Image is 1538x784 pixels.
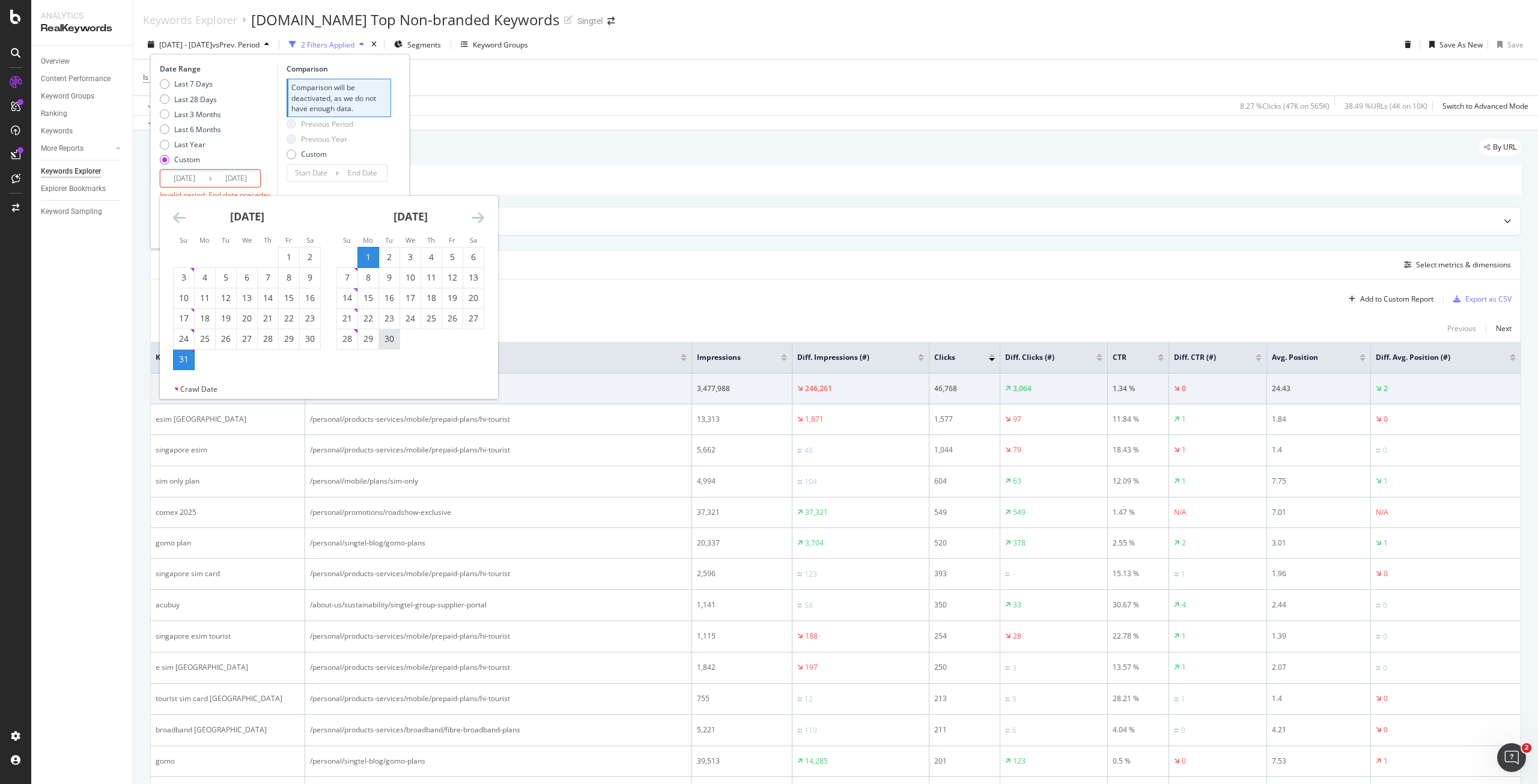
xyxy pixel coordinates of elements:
[258,312,278,324] div: 21
[300,308,321,329] td: Choose Saturday, August 23, 2025 as your check-out date. It’s available.
[159,40,212,50] span: [DATE] - [DATE]
[300,247,321,267] td: Choose Saturday, August 2, 2025 as your check-out date. It’s available.
[1174,352,1238,363] span: Diff. CTR (#)
[400,267,421,288] td: Choose Wednesday, September 10, 2025 as your check-out date. It’s available.
[300,312,320,324] div: 23
[195,267,216,288] td: Choose Monday, August 4, 2025 as your check-out date. It’s available.
[237,267,258,288] td: Choose Wednesday, August 6, 2025 as your check-out date. It’s available.
[1113,476,1164,487] div: 12.09 %
[199,236,210,245] small: Mo
[337,308,358,329] td: Choose Sunday, September 21, 2025 as your check-out date. It’s available.
[337,292,357,304] div: 14
[697,352,763,363] span: Impressions
[174,109,221,120] div: Last 3 Months
[237,329,258,349] td: Choose Wednesday, August 27, 2025 as your check-out date. It’s available.
[174,272,194,284] div: 3
[195,288,216,308] td: Choose Monday, August 11, 2025 as your check-out date. It’s available.
[379,251,400,263] div: 2
[264,236,272,245] small: Th
[1344,290,1433,309] button: Add to Custom Report
[156,414,300,425] div: esim [GEOGRAPHIC_DATA]
[379,329,400,349] td: Choose Tuesday, September 30, 2025 as your check-out date. It’s available.
[1005,666,1010,670] img: Equal
[1272,383,1366,394] div: 24.43
[797,352,900,363] span: Diff. Impressions (#)
[1113,445,1164,455] div: 18.43 %
[174,124,221,135] div: Last 6 Months
[337,329,358,349] td: Choose Sunday, September 28, 2025 as your check-out date. It’s available.
[805,507,828,518] div: 37,321
[41,108,124,120] a: Ranking
[427,236,435,245] small: Th
[577,15,603,27] div: Singtel
[463,292,484,304] div: 20
[934,476,995,487] div: 604
[472,210,484,225] div: Move forward to switch to the next month.
[287,134,353,144] div: Previous Year
[212,40,260,50] span: vs Prev. Period
[1507,40,1524,50] div: Save
[300,333,320,345] div: 30
[797,604,802,607] img: Equal
[160,154,221,165] div: Custom
[258,267,279,288] td: Choose Thursday, August 7, 2025 as your check-out date. It’s available.
[143,13,237,26] a: Keywords Explorer
[300,272,320,284] div: 9
[287,165,335,181] input: Start Date
[463,247,484,267] td: Choose Saturday, September 6, 2025 as your check-out date. It’s available.
[400,312,421,324] div: 24
[1376,635,1381,639] img: Equal
[279,267,300,288] td: Choose Friday, August 8, 2025 as your check-out date. It’s available.
[160,170,208,187] input: Start Date
[212,170,260,187] input: End Date
[934,507,995,518] div: 549
[358,329,379,349] td: Choose Monday, September 29, 2025 as your check-out date. It’s available.
[230,209,264,223] strong: [DATE]
[797,449,802,452] img: Equal
[421,292,442,304] div: 18
[222,236,229,245] small: Tu
[195,333,215,345] div: 25
[180,384,217,394] div: Crawl Date
[258,292,278,304] div: 14
[174,139,205,150] div: Last Year
[463,308,484,329] td: Choose Saturday, September 27, 2025 as your check-out date. It’s available.
[279,329,300,349] td: Choose Friday, August 29, 2025 as your check-out date. It’s available.
[442,308,463,329] td: Choose Friday, September 26, 2025 as your check-out date. It’s available.
[473,40,528,50] div: Keyword Groups
[258,288,279,308] td: Choose Thursday, August 14, 2025 as your check-out date. It’s available.
[463,267,484,288] td: Choose Saturday, September 13, 2025 as your check-out date. It’s available.
[216,312,236,324] div: 19
[934,414,995,425] div: 1,577
[1496,321,1512,336] button: Next
[1376,604,1381,607] img: Equal
[1013,445,1021,455] div: 79
[804,476,817,487] div: 104
[442,288,463,308] td: Choose Friday, September 19, 2025 as your check-out date. It’s available.
[279,247,300,267] td: Choose Friday, August 1, 2025 as your check-out date. It’s available.
[337,267,358,288] td: Choose Sunday, September 7, 2025 as your check-out date. It’s available.
[300,329,321,349] td: Choose Saturday, August 30, 2025 as your check-out date. It’s available.
[337,312,357,324] div: 21
[343,236,351,245] small: Su
[449,236,455,245] small: Fr
[174,154,200,165] div: Custom
[385,236,393,245] small: Tu
[369,38,379,50] div: times
[285,236,292,245] small: Fr
[143,35,274,54] button: [DATE] - [DATE]vsPrev. Period
[310,476,687,487] div: /personal/mobile/plans/sim-only
[1005,697,1010,701] img: Equal
[287,119,353,129] div: Previous Period
[358,292,378,304] div: 15
[1005,573,1010,576] img: Equal
[1113,507,1164,518] div: 1.47 %
[379,267,400,288] td: Choose Tuesday, September 9, 2025 as your check-out date. It’s available.
[1113,383,1164,394] div: 1.34 %
[174,353,194,365] div: 31
[160,79,221,89] div: Last 7 Days
[1174,729,1179,732] img: Equal
[156,445,300,455] div: singapore esim
[41,183,124,195] a: Explorer Bookmarks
